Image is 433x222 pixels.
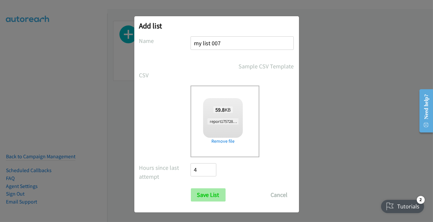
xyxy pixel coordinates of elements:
[414,85,433,137] iframe: Resource Center
[239,62,294,71] a: Sample CSV Template
[191,188,226,202] input: Save List
[139,71,191,80] label: CSV
[377,193,428,217] iframe: Checklist
[139,163,191,181] label: Hours since last attempt
[139,21,294,30] h2: Add list
[213,106,233,113] span: KB
[207,118,255,125] span: report1757288790105.csv
[265,188,294,202] button: Cancel
[215,106,225,113] strong: 59.8
[139,36,191,45] label: Name
[203,138,243,145] a: Remove file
